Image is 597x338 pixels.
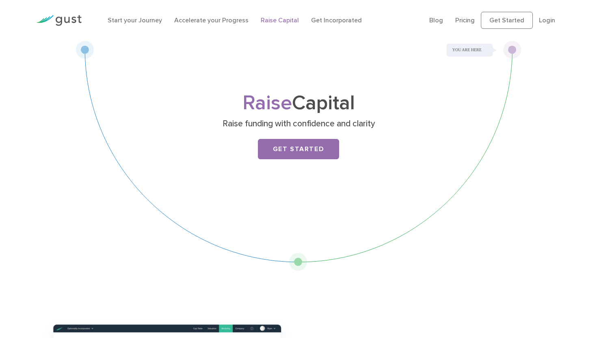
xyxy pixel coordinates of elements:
[36,15,82,26] img: Gust Logo
[108,16,162,24] a: Start your Journey
[261,16,299,24] a: Raise Capital
[455,16,475,24] a: Pricing
[174,16,249,24] a: Accelerate your Progress
[138,94,459,113] h1: Capital
[258,139,339,159] a: Get Started
[429,16,443,24] a: Blog
[141,118,456,130] p: Raise funding with confidence and clarity
[311,16,362,24] a: Get Incorporated
[481,12,533,29] a: Get Started
[242,91,292,115] span: Raise
[539,16,555,24] a: Login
